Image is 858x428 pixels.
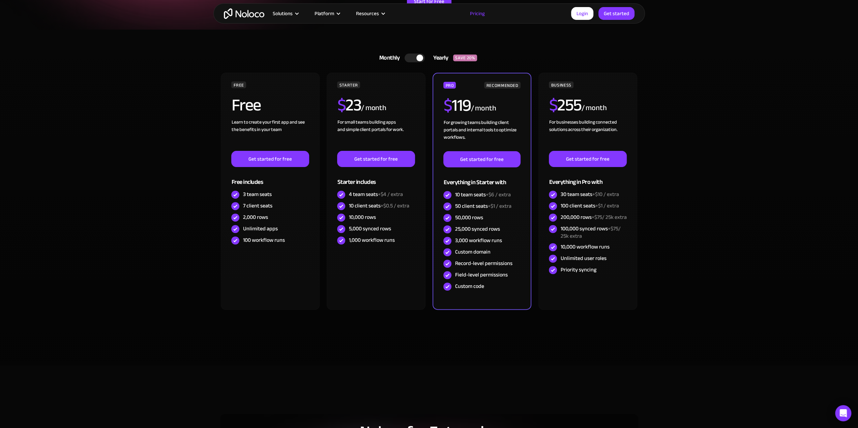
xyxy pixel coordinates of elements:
[231,97,261,113] h2: Free
[356,9,379,18] div: Resources
[243,191,271,198] div: 3 team seats
[549,119,626,151] div: For businesses building connected solutions across their organization. ‍
[243,213,268,221] div: 2,000 rows
[443,119,520,151] div: For growing teams building client portals and internal tools to optimize workflows.
[315,9,334,18] div: Platform
[337,151,415,167] a: Get started for free
[243,236,285,244] div: 100 workflow runs
[571,7,593,20] a: Login
[231,167,309,189] div: Free includes
[560,213,626,221] div: 200,000 rows
[560,191,619,198] div: 30 team seats
[591,212,626,222] span: +$75/ 25k extra
[455,271,507,278] div: Field-level permissions
[453,55,477,61] div: SAVE 20%
[337,119,415,151] div: For small teams building apps and simple client portals for work. ‍
[549,151,626,167] a: Get started for free
[349,202,409,209] div: 10 client seats
[560,266,596,273] div: Priority syncing
[349,191,403,198] div: 4 team seats
[378,189,403,199] span: +$4 / extra
[349,236,394,244] div: 1,000 workflow runs
[455,248,490,256] div: Custom domain
[337,81,360,88] div: STARTER
[592,189,619,199] span: +$10 / extra
[371,53,405,63] div: Monthly
[595,201,619,211] span: +$1 / extra
[273,9,293,18] div: Solutions
[380,201,409,211] span: +$0.5 / extra
[549,89,557,121] span: $
[425,53,453,63] div: Yearly
[264,9,306,18] div: Solutions
[443,82,456,89] div: PRO
[455,214,483,221] div: 50,000 rows
[462,9,493,18] a: Pricing
[455,260,512,267] div: Record-level permissions
[455,191,510,198] div: 10 team seats
[455,237,502,244] div: 3,000 workflow runs
[560,225,626,240] div: 100,000 synced rows
[337,89,346,121] span: $
[224,8,264,19] a: home
[443,90,452,121] span: $
[348,9,392,18] div: Resources
[231,151,309,167] a: Get started for free
[598,7,634,20] a: Get started
[455,283,484,290] div: Custom code
[471,103,496,114] div: / month
[231,81,246,88] div: FREE
[243,202,272,209] div: 7 client seats
[487,201,511,211] span: +$1 / extra
[835,405,851,421] div: Open Intercom Messenger
[455,225,500,233] div: 25,000 synced rows
[306,9,348,18] div: Platform
[549,97,581,113] h2: 255
[560,243,609,251] div: 10,000 workflow runs
[560,224,620,241] span: +$75/ 25k extra
[485,190,510,200] span: +$6 / extra
[243,225,277,232] div: Unlimited apps
[455,202,511,210] div: 50 client seats
[443,151,520,167] a: Get started for free
[443,97,471,114] h2: 119
[560,202,619,209] div: 100 client seats
[337,97,361,113] h2: 23
[560,255,606,262] div: Unlimited user roles
[349,225,391,232] div: 5,000 synced rows
[581,103,606,113] div: / month
[361,103,386,113] div: / month
[231,119,309,151] div: Learn to create your first app and see the benefits in your team ‍
[484,82,520,89] div: RECOMMENDED
[549,81,573,88] div: BUSINESS
[337,167,415,189] div: Starter includes
[349,213,376,221] div: 10,000 rows
[443,167,520,189] div: Everything in Starter with
[549,167,626,189] div: Everything in Pro with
